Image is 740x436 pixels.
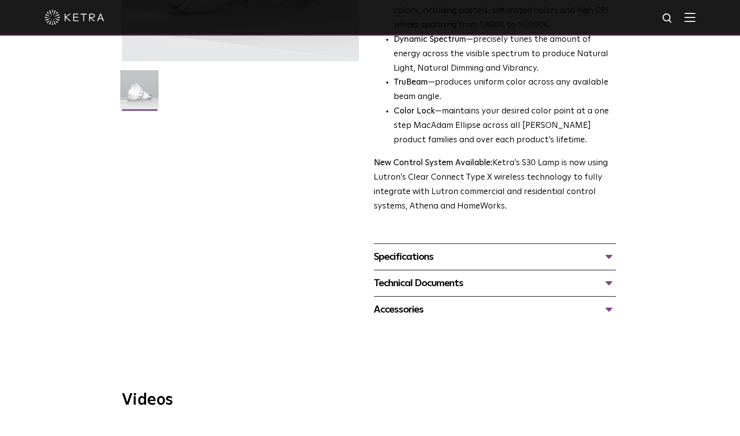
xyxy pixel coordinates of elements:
[661,12,674,25] img: search icon
[122,392,619,408] h3: Videos
[684,12,695,22] img: Hamburger%20Nav.svg
[120,70,159,116] img: S30-Lamp-Edison-2021-Web-Square
[394,33,616,76] li: —precisely tunes the amount of energy across the visible spectrum to produce Natural Light, Natur...
[394,107,435,115] strong: Color Lock
[374,159,493,167] strong: New Control System Available:
[374,302,616,318] div: Accessories
[394,105,616,148] li: —maintains your desired color point at a one step MacAdam Ellipse across all [PERSON_NAME] produc...
[394,78,428,87] strong: TruBeam
[374,275,616,291] div: Technical Documents
[45,10,104,25] img: ketra-logo-2019-white
[394,76,616,105] li: —produces uniform color across any available beam angle.
[374,249,616,265] div: Specifications
[394,35,466,44] strong: Dynamic Spectrum
[374,156,616,214] p: Ketra’s S30 Lamp is now using Lutron’s Clear Connect Type X wireless technology to fully integrat...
